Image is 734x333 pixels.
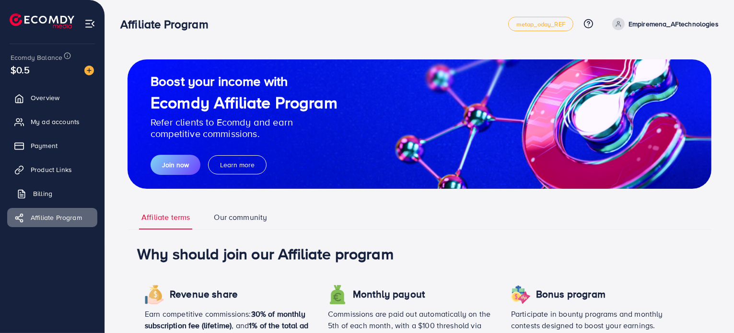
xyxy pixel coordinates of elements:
span: Ecomdy Balance [11,53,62,62]
span: Affiliate Program [31,213,82,222]
a: My ad accounts [7,112,97,131]
img: icon revenue share [145,285,164,304]
p: Participate in bounty programs and monthly contests designed to boost your earnings. [511,308,679,331]
span: My ad accounts [31,117,80,126]
a: Product Links [7,160,97,179]
img: image [84,66,94,75]
a: Empiremena_AFtechnologies [608,18,719,30]
img: guide [128,59,711,189]
span: Overview [31,93,59,103]
img: icon revenue share [511,285,530,304]
p: Refer clients to Ecomdy and earn [151,116,338,128]
p: Empiremena_AFtechnologies [629,18,719,30]
a: Affiliate Program [7,208,97,227]
button: Learn more [208,155,267,174]
a: Payment [7,136,97,155]
button: Join now [151,155,200,175]
a: Overview [7,88,97,107]
img: menu [84,18,95,29]
a: Affiliate terms [139,212,192,230]
h2: Boost your income with [151,73,338,89]
span: Product Links [31,165,72,174]
p: competitive commissions. [151,128,338,139]
span: Billing [33,189,52,198]
span: Join now [162,160,189,170]
img: logo [10,13,74,28]
span: Payment [31,141,58,150]
iframe: Chat [693,290,727,326]
a: metap_oday_REF [508,17,573,31]
span: , and [232,320,249,331]
h4: Monthly payout [353,288,425,300]
h1: Ecomdy Affiliate Program [151,93,338,113]
span: $0.5 [11,63,30,77]
h4: Bonus program [536,288,606,300]
a: Our community [211,212,269,230]
h4: Revenue share [170,288,238,300]
a: Billing [7,184,97,203]
h3: Affiliate Program [120,17,216,31]
h1: Why should join our Affiliate program [137,244,702,263]
span: metap_oday_REF [516,21,565,27]
img: icon revenue share [328,285,347,304]
span: 30% of monthly subscription fee (lifetime) [145,309,305,331]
